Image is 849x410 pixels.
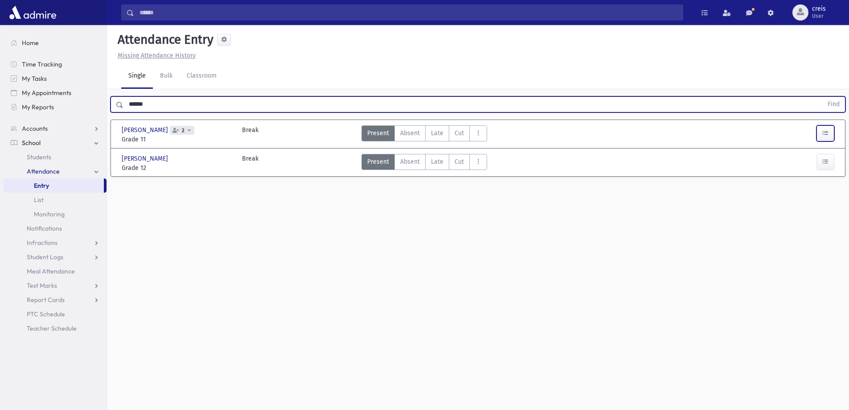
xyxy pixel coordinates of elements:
[7,4,58,21] img: AdmirePro
[34,210,65,218] span: Monitoring
[4,100,107,114] a: My Reports
[812,12,826,20] span: User
[153,64,180,89] a: Bulk
[134,4,683,21] input: Search
[361,125,487,144] div: AttTypes
[114,52,196,59] a: Missing Attendance History
[22,139,41,147] span: School
[361,154,487,173] div: AttTypes
[4,178,104,193] a: Entry
[4,221,107,236] a: Notifications
[121,64,153,89] a: Single
[367,157,389,166] span: Present
[4,121,107,136] a: Accounts
[27,239,57,247] span: Infractions
[4,71,107,86] a: My Tasks
[4,250,107,264] a: Student Logs
[4,57,107,71] a: Time Tracking
[4,150,107,164] a: Students
[22,89,71,97] span: My Appointments
[4,164,107,178] a: Attendance
[4,86,107,100] a: My Appointments
[4,236,107,250] a: Infractions
[114,32,213,47] h5: Attendance Entry
[822,97,845,112] button: Find
[118,52,196,59] u: Missing Attendance History
[27,324,77,332] span: Teacher Schedule
[34,196,44,204] span: List
[400,157,420,166] span: Absent
[27,310,65,318] span: PTC Schedule
[27,253,63,261] span: Student Logs
[4,136,107,150] a: School
[4,264,107,278] a: Meal Attendance
[4,293,107,307] a: Report Cards
[22,39,39,47] span: Home
[27,282,57,290] span: Test Marks
[4,36,107,50] a: Home
[400,128,420,138] span: Absent
[455,157,464,166] span: Cut
[4,278,107,293] a: Test Marks
[22,60,62,68] span: Time Tracking
[34,182,49,190] span: Entry
[27,224,62,232] span: Notifications
[27,153,51,161] span: Students
[122,163,233,173] span: Grade 12
[4,307,107,321] a: PTC Schedule
[4,193,107,207] a: List
[812,5,826,12] span: creis
[122,125,170,135] span: [PERSON_NAME]
[4,207,107,221] a: Monitoring
[122,135,233,144] span: Grade 11
[431,128,443,138] span: Late
[27,296,65,304] span: Report Cards
[242,154,258,173] div: Break
[27,167,60,175] span: Attendance
[22,75,47,83] span: My Tasks
[242,125,258,144] div: Break
[180,128,186,133] span: 2
[431,157,443,166] span: Late
[455,128,464,138] span: Cut
[22,103,54,111] span: My Reports
[367,128,389,138] span: Present
[27,267,75,275] span: Meal Attendance
[22,124,48,133] span: Accounts
[122,154,170,163] span: [PERSON_NAME]
[180,64,224,89] a: Classroom
[4,321,107,335] a: Teacher Schedule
